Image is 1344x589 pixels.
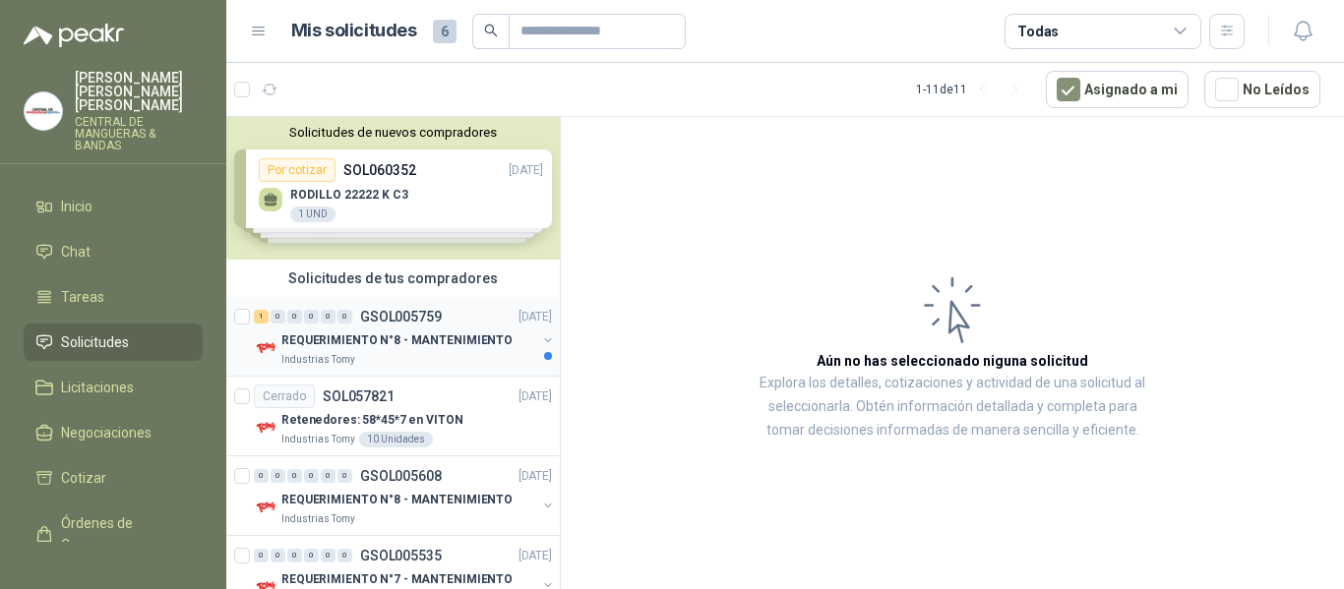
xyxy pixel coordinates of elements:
div: Solicitudes de tus compradores [226,260,560,297]
img: Logo peakr [24,24,124,47]
button: Solicitudes de nuevos compradores [234,125,552,140]
div: 0 [271,310,285,324]
p: [PERSON_NAME] [PERSON_NAME] [PERSON_NAME] [75,71,203,112]
div: 0 [337,469,352,483]
div: 0 [304,310,319,324]
p: [DATE] [519,308,552,326]
p: Retenedores: 58*45*7 en VITON [281,411,463,430]
span: Licitaciones [61,377,134,398]
p: [DATE] [519,547,552,565]
img: Company Logo [25,92,62,130]
div: 0 [287,549,302,562]
h3: Aún no has seleccionado niguna solicitud [817,350,1088,372]
img: Company Logo [254,496,277,519]
div: 0 [271,549,285,562]
div: 1 [254,310,269,324]
span: Inicio [61,196,92,217]
div: Todas [1017,21,1059,42]
div: 1 - 11 de 11 [916,74,1030,105]
span: Tareas [61,286,104,308]
div: Solicitudes de nuevos compradoresPor cotizarSOL060352[DATE] RODILLO 22222 K C31 UNDPor cotizarSOL... [226,117,560,260]
div: 0 [254,469,269,483]
a: Solicitudes [24,324,203,361]
button: Asignado a mi [1046,71,1189,108]
p: GSOL005535 [360,549,442,562]
p: REQUERIMIENTO N°8 - MANTENIMIENTO [281,491,513,509]
a: CerradoSOL057821[DATE] Company LogoRetenedores: 58*45*7 en VITONIndustrias Tomy10 Unidades [226,377,560,456]
span: 6 [433,20,457,43]
span: Cotizar [61,467,106,489]
div: 0 [337,310,352,324]
div: 0 [254,549,269,562]
a: Licitaciones [24,369,203,406]
p: [DATE] [519,467,552,486]
p: [DATE] [519,387,552,406]
span: search [484,24,498,37]
p: Explora los detalles, cotizaciones y actividad de una solicitud al seleccionarla. Obtén informaci... [758,372,1147,442]
p: Industrias Tomy [281,511,355,527]
h1: Mis solicitudes [291,17,417,45]
a: Cotizar [24,459,203,497]
a: 1 0 0 0 0 0 GSOL005759[DATE] Company LogoREQUERIMIENTO N°8 - MANTENIMIENTOIndustrias Tomy [254,305,556,368]
div: 0 [304,469,319,483]
p: Industrias Tomy [281,432,355,447]
a: Negociaciones [24,414,203,451]
div: 0 [287,469,302,483]
div: 0 [304,549,319,562]
p: Industrias Tomy [281,352,355,368]
span: Órdenes de Compra [61,512,184,556]
img: Company Logo [254,416,277,440]
span: Chat [61,241,91,263]
p: SOL057821 [323,389,395,403]
p: REQUERIMIENTO N°8 - MANTENIMIENTO [281,331,513,350]
a: Órdenes de Compra [24,504,203,563]
span: Solicitudes [61,331,129,353]
p: GSOL005759 [360,310,442,324]
a: Inicio [24,188,203,225]
a: Chat [24,233,203,270]
div: 0 [287,310,302,324]
div: 0 [321,469,336,483]
div: 0 [321,549,336,562]
div: 10 Unidades [359,432,433,447]
div: 0 [321,310,336,324]
div: 0 [337,549,352,562]
span: Negociaciones [61,422,152,443]
div: Cerrado [254,384,315,408]
button: No Leídos [1204,71,1320,108]
img: Company Logo [254,336,277,360]
p: REQUERIMIENTO N°7 - MANTENIMIENTO [281,570,513,589]
p: CENTRAL DE MANGUERAS & BANDAS [75,116,203,151]
a: 0 0 0 0 0 0 GSOL005608[DATE] Company LogoREQUERIMIENTO N°8 - MANTENIMIENTOIndustrias Tomy [254,464,556,527]
a: Tareas [24,278,203,316]
p: GSOL005608 [360,469,442,483]
div: 0 [271,469,285,483]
